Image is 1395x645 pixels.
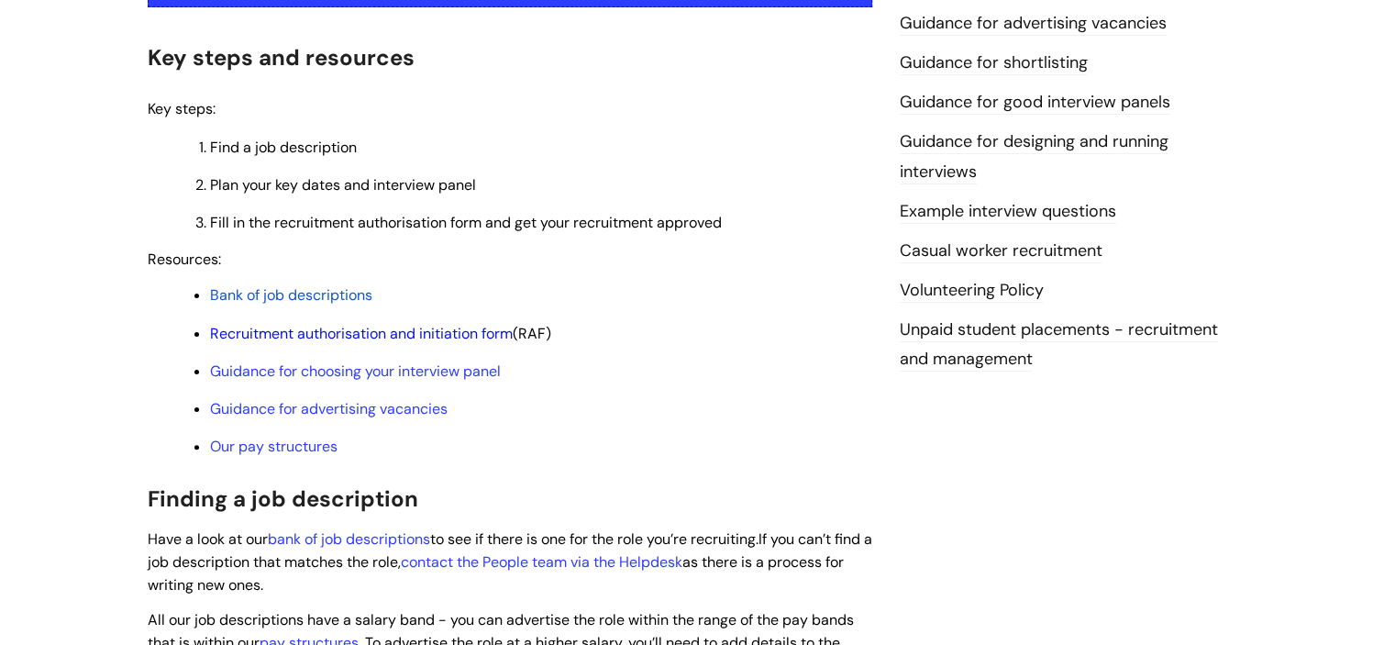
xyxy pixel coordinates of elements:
[900,239,1102,263] a: Casual worker recruitment
[900,91,1170,115] a: Guidance for good interview panels
[268,529,430,549] a: bank of job descriptions
[900,12,1167,36] a: Guidance for advertising vacancies
[210,138,357,157] span: Find a job description
[210,361,501,381] a: Guidance for choosing your interview panel
[148,250,221,269] span: Resources:
[210,324,513,343] a: Recruitment authorisation and initiation form
[148,484,418,513] span: Finding a job description
[401,552,682,572] a: contact the People team via the Helpdesk
[210,324,872,344] p: (RAF)
[900,200,1116,224] a: Example interview questions
[210,399,448,418] a: Guidance for advertising vacancies
[210,437,338,456] a: Our pay structures
[900,279,1044,303] a: Volunteering Policy
[900,51,1088,75] a: Guidance for shortlisting
[900,318,1218,372] a: Unpaid student placements - recruitment and management
[900,130,1168,183] a: Guidance for designing and running interviews
[148,99,216,118] span: Key steps:
[210,213,722,232] span: Fill in the recruitment authorisation form and get your recruitment approved
[210,175,476,195] span: Plan your key dates and interview panel
[148,529,758,549] span: Have a look at our to see if there is one for the role you’re recruiting.
[210,285,372,305] a: Bank of job descriptions
[148,43,415,72] span: Key steps and resources
[148,529,872,595] span: If you can’t find a job description that matches the role, as there is a process for writing new ...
